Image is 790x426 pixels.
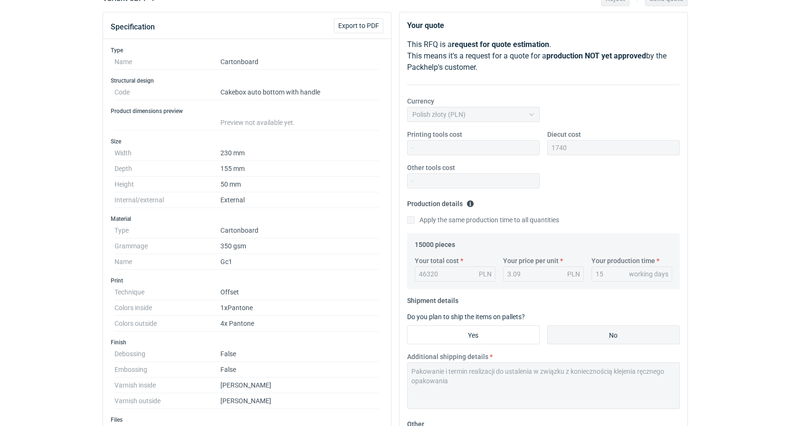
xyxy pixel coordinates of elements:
[220,238,380,254] dd: 350 gsm
[220,161,380,177] dd: 155 mm
[114,254,220,270] dt: Name
[114,393,220,409] dt: Varnish outside
[114,54,220,70] dt: Name
[220,192,380,208] dd: External
[407,196,474,208] legend: Production details
[114,300,220,316] dt: Colors inside
[111,138,383,145] h3: Size
[407,215,559,225] label: Apply the same production time to all quantities
[220,300,380,316] dd: 1xPantone
[220,346,380,362] dd: False
[407,130,462,139] label: Printing tools cost
[220,393,380,409] dd: [PERSON_NAME]
[407,352,488,361] label: Additional shipping details
[220,284,380,300] dd: Offset
[407,313,525,321] label: Do you plan to ship the items on pallets?
[111,339,383,346] h3: Finish
[114,192,220,208] dt: Internal/external
[220,85,380,100] dd: Cakebox auto bottom with handle
[220,378,380,393] dd: [PERSON_NAME]
[111,77,383,85] h3: Structural design
[220,316,380,331] dd: 4x Pantone
[220,119,295,126] span: Preview not available yet.
[546,51,646,60] strong: production NOT yet approved
[407,293,458,304] legend: Shipment details
[220,145,380,161] dd: 230 mm
[479,269,492,279] div: PLN
[334,18,383,33] button: Export to PDF
[114,145,220,161] dt: Width
[547,130,581,139] label: Diecut cost
[114,346,220,362] dt: Debossing
[114,284,220,300] dt: Technique
[220,54,380,70] dd: Cartonboard
[114,362,220,378] dt: Embossing
[114,238,220,254] dt: Grammage
[567,269,580,279] div: PLN
[591,256,655,265] label: Your production time
[114,177,220,192] dt: Height
[629,269,668,279] div: working days
[114,85,220,100] dt: Code
[407,96,434,106] label: Currency
[111,16,155,38] button: Specification
[114,161,220,177] dt: Depth
[111,47,383,54] h3: Type
[452,40,549,49] strong: request for quote estimation
[220,254,380,270] dd: Gc1
[111,416,383,424] h3: Files
[407,163,455,172] label: Other tools cost
[111,107,383,115] h3: Product dimensions preview
[114,378,220,393] dt: Varnish inside
[220,177,380,192] dd: 50 mm
[111,215,383,223] h3: Material
[407,39,680,73] p: This RFQ is a . This means it's a request for a quote for a by the Packhelp's customer.
[114,223,220,238] dt: Type
[111,277,383,284] h3: Print
[503,256,559,265] label: Your price per unit
[407,362,680,409] textarea: Pakowanie i termin realizacji do ustalenia w związku z koniecznością klejenia ręcznego opakowania
[415,237,455,248] legend: 15000 pieces
[338,22,379,29] span: Export to PDF
[220,223,380,238] dd: Cartonboard
[407,21,444,30] strong: Your quote
[415,256,459,265] label: Your total cost
[220,362,380,378] dd: False
[114,316,220,331] dt: Colors outside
